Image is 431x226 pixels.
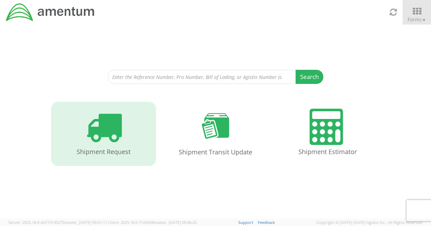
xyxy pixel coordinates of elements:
[282,148,373,155] h4: Shipment Estimator
[296,70,323,84] button: Search
[408,16,426,23] span: Forms
[163,101,268,166] a: Shipment Transit Update
[258,220,275,225] a: Feedback
[108,220,197,225] span: Client: 2025.18.0-71d3358
[422,17,426,23] span: ▼
[51,102,156,166] a: Shipment Request
[238,220,253,225] a: Support
[170,149,261,156] h4: Shipment Transit Update
[154,220,197,225] span: master, [DATE] 09:46:25
[58,148,149,155] h4: Shipment Request
[8,220,107,225] span: Server: 2025.18.0-dd719145275
[5,2,96,22] img: dyn-intl-logo-049831509241104b2a82.png
[108,70,296,84] input: Enter the Reference Number, Pro Number, Bill of Lading, or Agistix Number (at least 4 chars)
[275,102,380,166] a: Shipment Estimator
[316,220,423,225] span: Copyright © [DATE]-[DATE] Agistix Inc., All Rights Reserved
[64,220,107,225] span: master, [DATE] 09:51:11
